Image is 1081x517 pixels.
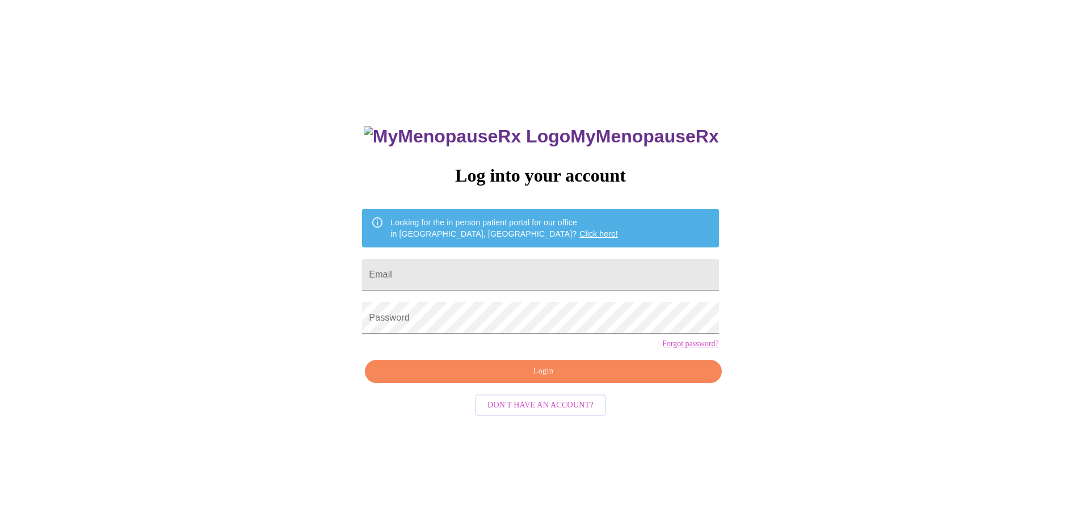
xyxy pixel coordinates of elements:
a: Forgot password? [662,339,719,348]
button: Login [365,360,721,383]
img: MyMenopauseRx Logo [364,126,570,147]
span: Login [378,364,708,379]
button: Don't have an account? [475,394,606,417]
h3: Log into your account [362,165,718,186]
a: Don't have an account? [472,400,609,409]
div: Looking for the in person patient portal for our office in [GEOGRAPHIC_DATA], [GEOGRAPHIC_DATA]? [390,212,618,244]
span: Don't have an account? [487,398,594,413]
h3: MyMenopauseRx [364,126,719,147]
a: Click here! [579,229,618,238]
